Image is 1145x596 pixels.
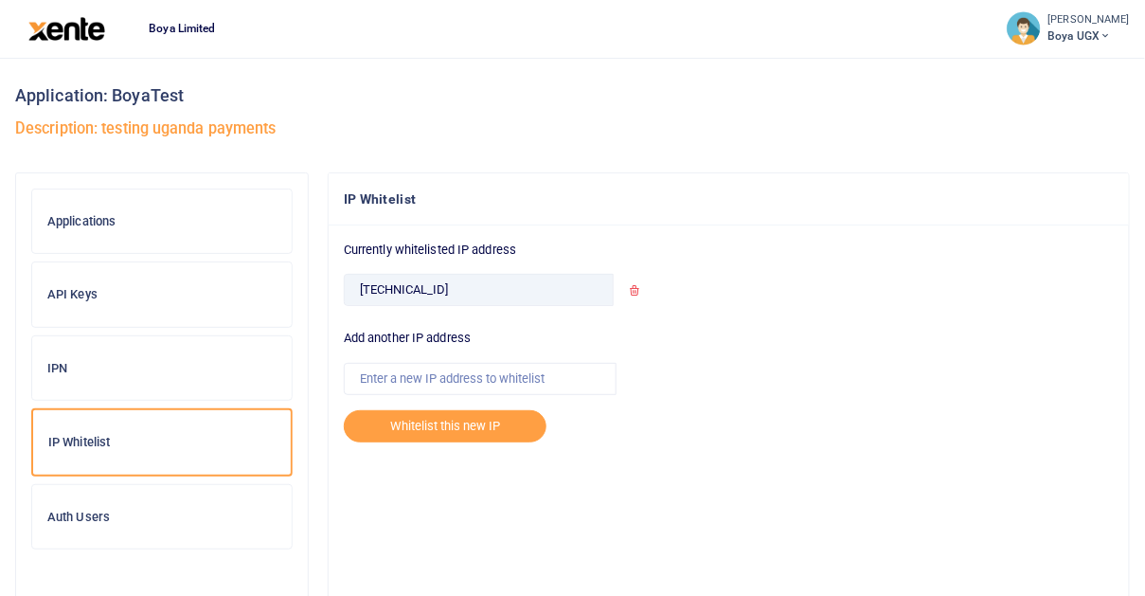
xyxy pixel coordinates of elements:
label: Add another IP address [344,329,471,348]
a: Auth Users [31,484,293,551]
input: Enter a new IP address to whitelist [344,363,617,395]
span: Boya Limited [141,20,223,37]
a: profile-user [PERSON_NAME] Boya UGX [1007,11,1130,45]
h6: API Keys [47,287,277,302]
a: logo-large logo-large [28,21,105,35]
a: IPN [31,335,293,402]
a: API Keys [31,262,293,328]
img: profile-user [1007,11,1041,45]
h6: Applications [47,214,277,229]
span: Boya UGX [1048,27,1130,45]
h6: IP Whitelist [48,435,276,450]
small: [PERSON_NAME] [1048,12,1130,28]
a: IP Whitelist [31,408,293,477]
button: Whitelist this new IP [344,410,546,442]
h3: Application: BoyaTest [15,81,1130,110]
h4: IP Whitelist [344,189,1114,209]
label: Currently whitelisted IP address [344,241,516,260]
h6: Auth Users [47,510,277,525]
img: logo-large [28,17,105,41]
a: Applications [31,189,293,255]
h5: Description: testing uganda payments [15,119,1130,138]
h6: IPN [47,361,277,376]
